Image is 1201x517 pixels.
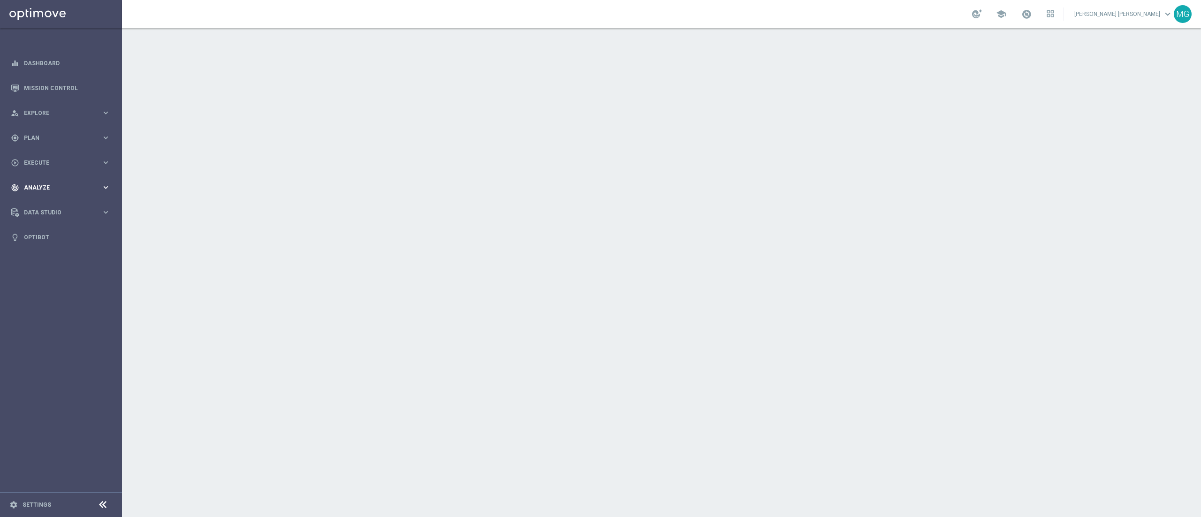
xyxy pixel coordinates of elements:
[11,183,101,192] div: Analyze
[11,51,110,76] div: Dashboard
[1073,7,1174,21] a: [PERSON_NAME] [PERSON_NAME]keyboard_arrow_down
[11,159,101,167] div: Execute
[24,110,101,116] span: Explore
[24,51,110,76] a: Dashboard
[10,60,111,67] button: equalizer Dashboard
[11,134,101,142] div: Plan
[11,159,19,167] i: play_circle_outline
[24,210,101,215] span: Data Studio
[10,109,111,117] button: person_search Explore keyboard_arrow_right
[24,160,101,166] span: Execute
[101,183,110,192] i: keyboard_arrow_right
[11,109,19,117] i: person_search
[10,209,111,216] button: Data Studio keyboard_arrow_right
[23,502,51,508] a: Settings
[996,9,1006,19] span: school
[101,208,110,217] i: keyboard_arrow_right
[11,225,110,250] div: Optibot
[10,234,111,241] button: lightbulb Optibot
[101,133,110,142] i: keyboard_arrow_right
[24,225,110,250] a: Optibot
[11,183,19,192] i: track_changes
[24,135,101,141] span: Plan
[11,134,19,142] i: gps_fixed
[10,184,111,191] button: track_changes Analyze keyboard_arrow_right
[11,59,19,68] i: equalizer
[1163,9,1173,19] span: keyboard_arrow_down
[11,208,101,217] div: Data Studio
[24,76,110,100] a: Mission Control
[10,159,111,167] button: play_circle_outline Execute keyboard_arrow_right
[101,108,110,117] i: keyboard_arrow_right
[1174,5,1192,23] div: MG
[11,76,110,100] div: Mission Control
[11,233,19,242] i: lightbulb
[9,501,18,509] i: settings
[10,84,111,92] button: Mission Control
[11,109,101,117] div: Explore
[10,134,111,142] button: gps_fixed Plan keyboard_arrow_right
[101,158,110,167] i: keyboard_arrow_right
[24,185,101,190] span: Analyze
